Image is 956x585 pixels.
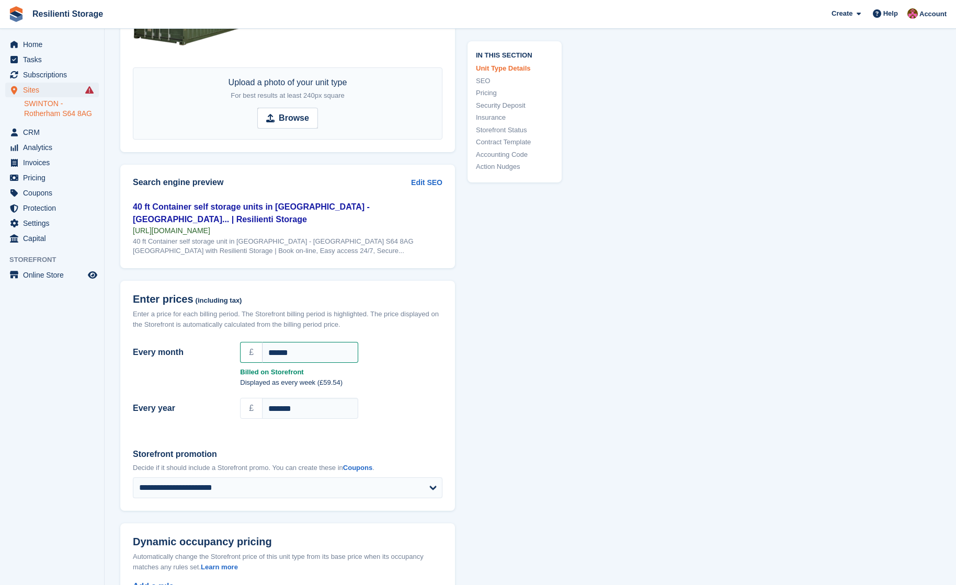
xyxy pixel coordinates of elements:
a: Storefront Status [476,124,553,135]
p: Decide if it should include a Storefront promo. You can create these in . [133,463,442,473]
a: menu [5,216,99,231]
span: Help [883,8,898,19]
a: SWINTON - Rotherham S64 8AG [24,99,99,119]
a: Learn more [201,563,238,571]
span: Pricing [23,170,86,185]
a: Accounting Code [476,149,553,159]
a: menu [5,231,99,246]
a: Security Deposit [476,100,553,110]
label: Every month [133,346,227,359]
span: Protection [23,201,86,215]
span: Coupons [23,186,86,200]
span: Capital [23,231,86,246]
span: Storefront [9,255,104,265]
span: Create [832,8,852,19]
a: Insurance [476,112,553,123]
span: Home [23,37,86,52]
a: menu [5,140,99,155]
a: menu [5,125,99,140]
a: Preview store [86,269,99,281]
a: menu [5,268,99,282]
span: Analytics [23,140,86,155]
a: Resilienti Storage [28,5,107,22]
span: CRM [23,125,86,140]
a: Unit Type Details [476,63,553,74]
img: Kerrie Whiteley [907,8,918,19]
a: SEO [476,75,553,86]
div: Enter a price for each billing period. The Storefront billing period is highlighted. The price di... [133,309,442,329]
a: menu [5,201,99,215]
a: menu [5,52,99,67]
span: Settings [23,216,86,231]
a: Coupons [343,464,372,472]
a: menu [5,155,99,170]
span: Account [919,9,947,19]
a: menu [5,186,99,200]
span: For best results at least 240px square [231,91,345,99]
label: Storefront promotion [133,448,442,461]
i: Smart entry sync failures have occurred [85,86,94,94]
p: Displayed as every week (£59.54) [240,377,442,388]
input: Browse [257,108,318,129]
div: [URL][DOMAIN_NAME] [133,226,442,235]
div: 40 ft Container self storage units in [GEOGRAPHIC_DATA] - [GEOGRAPHIC_DATA]... | Resilienti Storage [133,201,442,226]
span: Online Store [23,268,86,282]
span: Subscriptions [23,67,86,82]
a: Action Nudges [476,162,553,172]
a: Edit SEO [411,177,442,188]
strong: Billed on Storefront [240,367,442,377]
a: Pricing [476,88,553,98]
div: Automatically change the Storefront price of this unit type from its base price when its occupanc... [133,552,442,572]
strong: Browse [279,112,309,124]
span: (including tax) [196,297,242,305]
div: Upload a photo of your unit type [229,76,347,101]
a: menu [5,170,99,185]
h2: Search engine preview [133,178,411,187]
span: Dynamic occupancy pricing [133,536,272,548]
label: Every year [133,402,227,415]
span: Enter prices [133,293,194,305]
div: 40 ft Container self storage unit in [GEOGRAPHIC_DATA] - [GEOGRAPHIC_DATA] S64 8AG [GEOGRAPHIC_DA... [133,237,442,256]
a: menu [5,67,99,82]
img: stora-icon-8386f47178a22dfd0bd8f6a31ec36ba5ce8667c1dd55bd0f319d3a0aa187defe.svg [8,6,24,22]
span: Tasks [23,52,86,67]
span: Sites [23,83,86,97]
a: menu [5,37,99,52]
span: In this section [476,49,553,59]
a: Contract Template [476,137,553,147]
span: Invoices [23,155,86,170]
a: menu [5,83,99,97]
